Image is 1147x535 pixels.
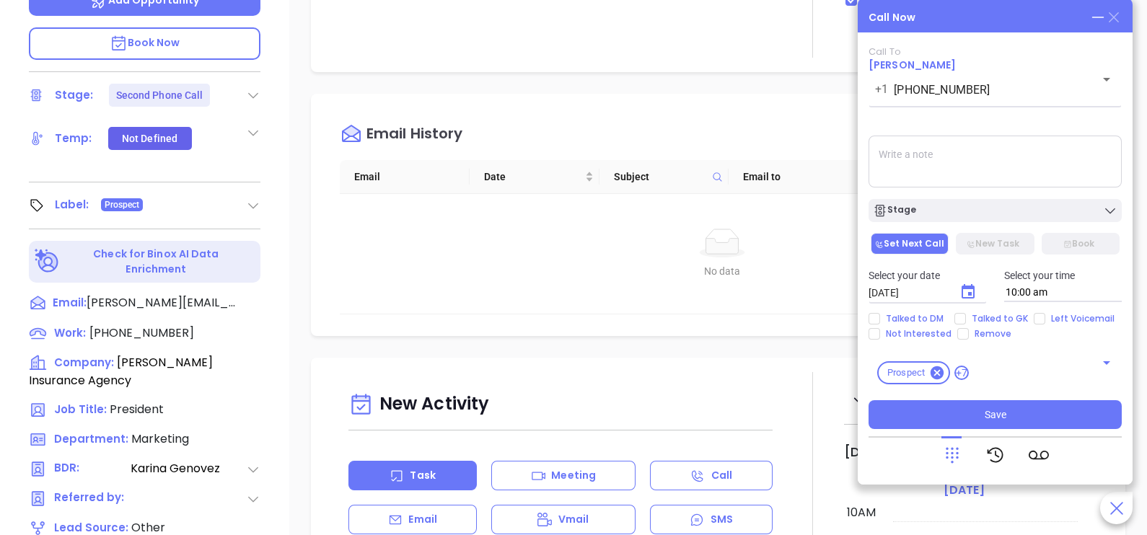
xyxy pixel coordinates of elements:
div: Stage: [55,84,94,106]
span: Karina Genovez [131,460,246,478]
p: Meeting [551,468,596,483]
span: Talked to DM [880,313,949,324]
span: Save [985,407,1006,423]
a: [DATE] [941,480,988,500]
a: [PERSON_NAME] [869,58,956,72]
span: President [110,401,164,417]
button: Book [1042,233,1120,255]
th: Email [340,160,470,194]
div: Not Defined [122,127,177,150]
div: Call Now [869,10,915,25]
span: Company: [54,355,114,370]
span: Lead Source: [54,520,128,535]
th: Date [470,160,599,194]
button: Stage [869,199,1122,222]
div: New Activity [348,386,773,423]
span: +7 [954,366,969,381]
button: Open [1097,353,1117,373]
p: Email [408,512,437,527]
p: Select your time [1004,267,1122,283]
button: Set Next Call [871,233,949,255]
span: Subject [614,169,707,185]
span: Marketing [131,430,189,447]
button: Choose date, selected date is Oct 7, 2025 [951,275,985,309]
span: Department: [54,431,128,446]
div: Email History [366,126,462,146]
div: Label: [55,194,89,216]
div: Stage [873,203,916,218]
th: Email to [729,160,858,194]
span: Left Voicemail [1045,313,1120,324]
p: Task [410,468,435,483]
span: Prospect [879,367,933,379]
button: New Task [956,233,1034,255]
span: Prospect [105,197,140,213]
p: Call [711,468,732,483]
span: [PERSON_NAME][EMAIL_ADDRESS][DOMAIN_NAME] [87,294,238,311]
div: 10am [844,504,879,521]
h2: [DATE] [844,444,890,460]
span: [PHONE_NUMBER] [89,324,194,341]
p: Check for Binox AI Data Enrichment [62,247,250,277]
div: Prospect [877,361,950,384]
span: Talked to GK [966,313,1034,324]
p: Select your date [869,267,987,283]
span: Email: [53,294,87,313]
span: Call To [869,45,901,58]
span: BDR: [54,460,129,478]
span: Date [484,169,582,185]
span: Not Interested [880,328,957,340]
button: Save [869,400,1122,429]
div: Second Phone Call [116,84,203,107]
span: Book Now [110,35,180,50]
button: Open [1097,69,1117,89]
span: Referred by: [54,490,129,508]
p: SMS [711,512,733,527]
div: No data [357,263,1087,279]
input: MM/DD/YYYY [869,287,945,299]
input: Enter phone number or name [894,83,1075,97]
span: Job Title: [54,402,107,417]
img: Ai-Enrich-DaqCidB-.svg [35,249,60,274]
p: Vmail [558,512,589,527]
div: Temp: [55,128,92,149]
p: +1 [875,81,888,98]
span: Remove [969,328,1017,340]
span: [PERSON_NAME] Insurance Agency [29,354,213,389]
span: Work: [54,325,86,340]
